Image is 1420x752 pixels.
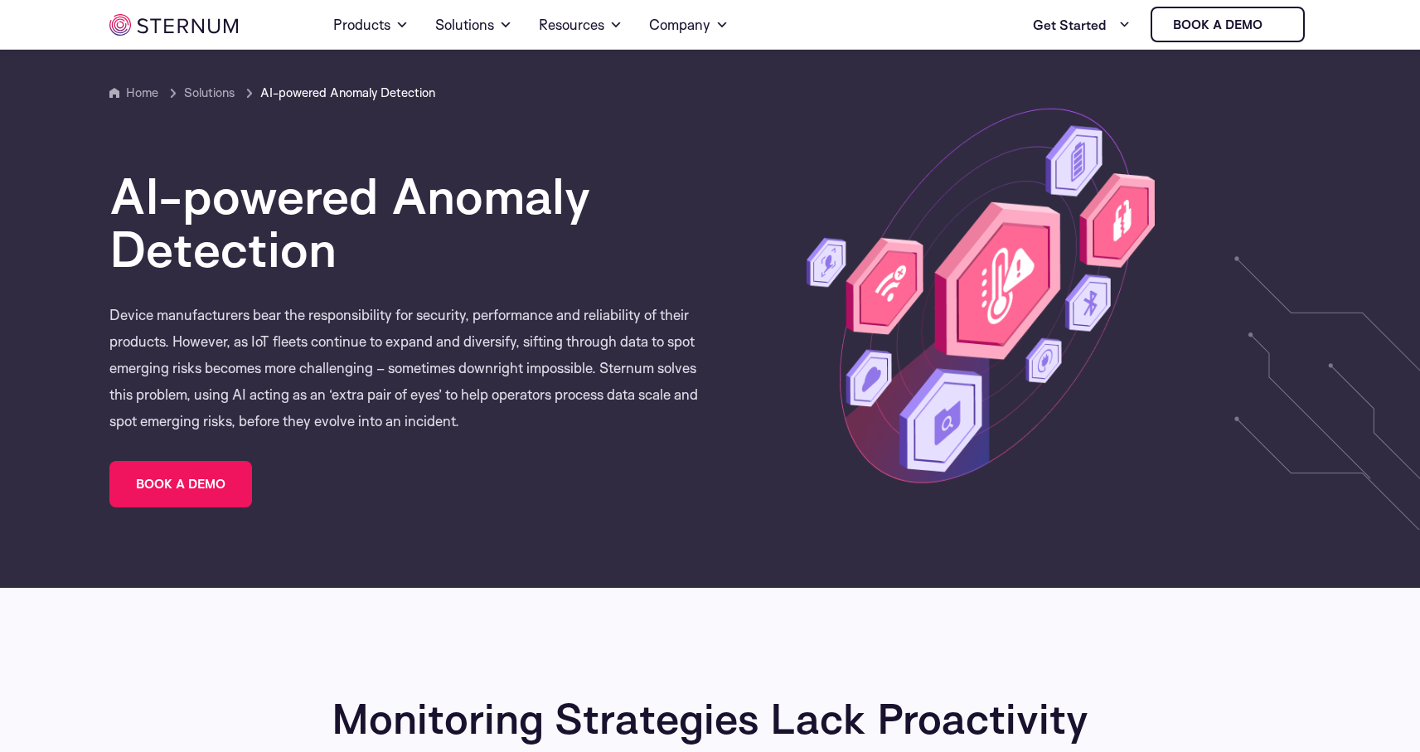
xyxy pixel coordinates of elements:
a: Company [649,2,729,48]
p: Device manufacturers bear the responsibility for security, performance and reliability of their p... [109,302,710,434]
a: Get Started [1033,8,1131,41]
span: AI-powered Anomaly Detection [260,83,435,103]
a: Solutions [435,2,512,48]
h2: Monitoring Strategies Lack Proactivity [109,694,1311,742]
h1: AI-powered Anomaly Detection [109,169,710,275]
img: sternum iot [1269,18,1282,32]
a: BOOK A DEMO [109,461,252,507]
a: Book a demo [1151,7,1305,42]
a: Products [333,2,409,48]
a: Home [126,85,158,100]
img: AI-powered Anomaly Detection [807,102,1155,487]
img: sternum iot [109,14,238,36]
a: Resources [539,2,623,48]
